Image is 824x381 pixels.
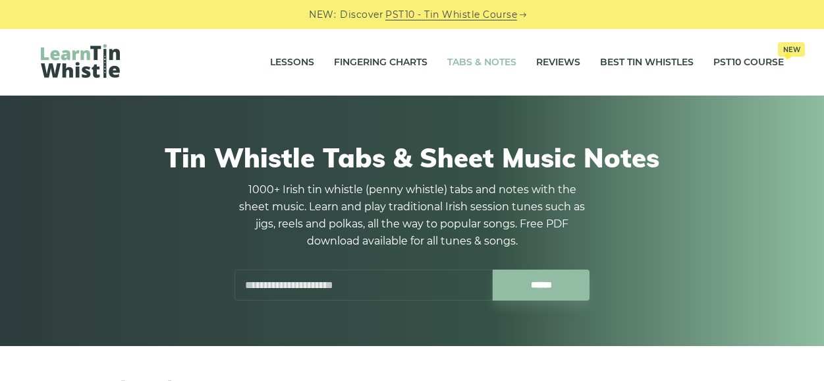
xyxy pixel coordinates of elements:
[713,46,784,79] a: PST10 CourseNew
[536,46,580,79] a: Reviews
[447,46,516,79] a: Tabs & Notes
[600,46,694,79] a: Best Tin Whistles
[41,142,784,173] h1: Tin Whistle Tabs & Sheet Music Notes
[41,44,120,78] img: LearnTinWhistle.com
[270,46,314,79] a: Lessons
[778,42,805,57] span: New
[234,181,590,250] p: 1000+ Irish tin whistle (penny whistle) tabs and notes with the sheet music. Learn and play tradi...
[334,46,427,79] a: Fingering Charts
